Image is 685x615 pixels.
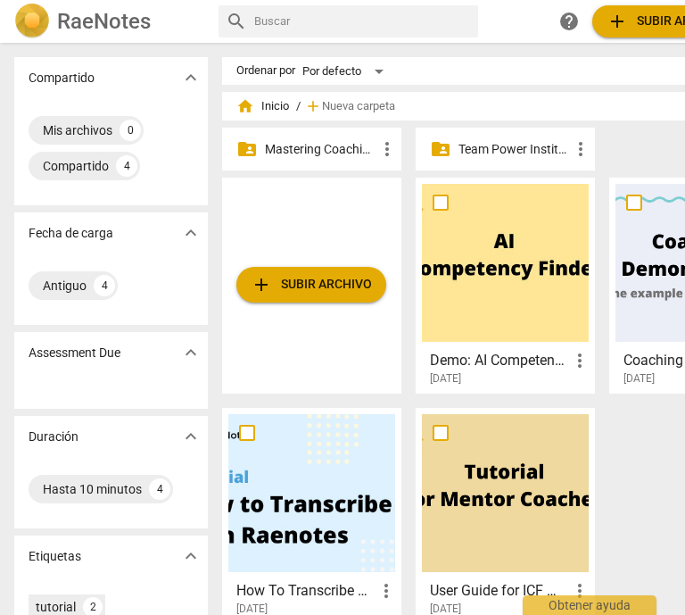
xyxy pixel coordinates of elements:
span: expand_more [180,426,202,447]
span: folder_shared [430,138,451,160]
a: Obtener ayuda [553,5,585,37]
p: Duración [29,428,78,446]
button: Mostrar más [177,64,204,91]
span: folder_shared [236,138,258,160]
a: Demo: AI Competency Finder[DATE] [422,184,589,386]
span: more_vert [569,580,590,602]
img: Logo [14,4,50,39]
button: Mostrar más [177,339,204,366]
span: Nueva carpeta [322,100,395,113]
span: expand_more [180,222,202,244]
p: Team Power Institute (equipo) [458,140,570,159]
p: Etiquetas [29,547,81,566]
span: Inicio [236,97,289,115]
div: Mis archivos [43,121,112,139]
div: Por defecto [302,57,390,86]
span: search [226,11,247,32]
div: 4 [94,275,115,296]
span: Subir archivo [251,274,372,295]
h3: Demo: AI Competency Finder [430,350,569,371]
h2: RaeNotes [57,9,151,34]
span: home [236,97,254,115]
span: more_vert [569,350,590,371]
button: Mostrar más [177,220,204,246]
span: more_vert [376,580,397,602]
span: [DATE] [430,371,461,386]
h3: How To Transcribe with RaeNotes [236,580,376,602]
span: expand_more [180,67,202,88]
p: Mastering Coaching Skills - Generación 31 [265,140,376,159]
span: / [296,100,301,113]
button: Mostrar más [177,543,204,569]
div: Ordenar por [236,64,295,78]
div: Obtener ayuda [523,595,656,615]
div: Hasta 10 minutos [43,480,142,498]
span: expand_more [180,545,202,567]
button: Mostrar más [177,423,204,450]
div: 4 [116,155,137,177]
span: [DATE] [623,371,655,386]
span: add [304,97,322,115]
div: 4 [149,478,170,500]
div: Antiguo [43,277,87,295]
span: help [558,11,580,32]
input: Buscar [254,7,471,36]
span: more_vert [376,138,398,160]
p: Fecha de carga [29,224,113,243]
a: LogoRaeNotes [14,4,204,39]
span: expand_more [180,342,202,363]
button: Subir [236,267,386,303]
div: 0 [120,120,141,141]
span: add [251,274,272,295]
div: Compartido [43,157,109,175]
p: Assessment Due [29,344,120,362]
h3: User Guide for ICF Mentor Coaches [430,580,569,602]
p: Compartido [29,69,95,87]
span: more_vert [570,138,591,160]
span: add [607,11,628,32]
